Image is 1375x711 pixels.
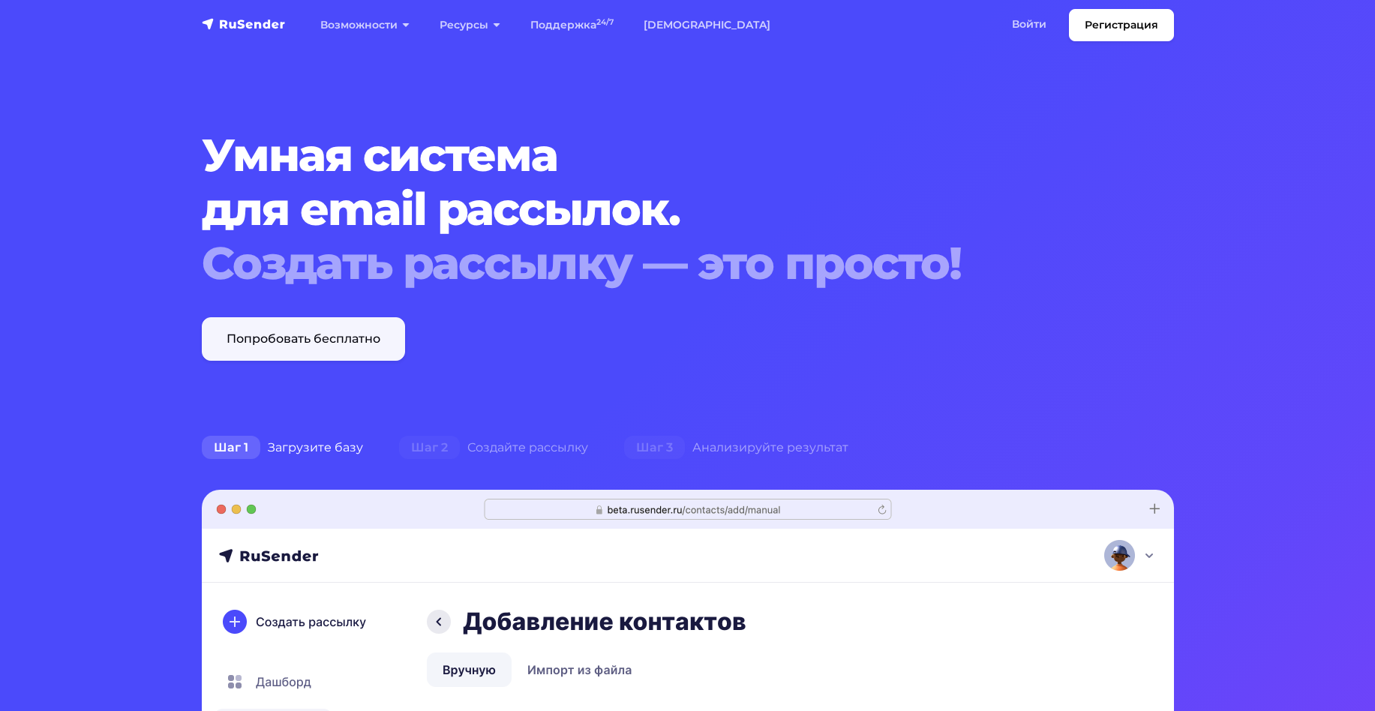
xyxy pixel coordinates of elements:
img: RuSender [202,16,286,31]
div: Создать рассылку — это просто! [202,236,1091,290]
a: Попробовать бесплатно [202,317,405,361]
div: Создайте рассылку [381,433,606,463]
a: Регистрация [1069,9,1174,41]
h1: Умная система для email рассылок. [202,128,1091,290]
span: Шаг 3 [624,436,685,460]
span: Шаг 2 [399,436,460,460]
sup: 24/7 [596,17,614,27]
a: Войти [997,9,1061,40]
div: Загрузите базу [184,433,381,463]
a: Возможности [305,10,425,40]
a: Ресурсы [425,10,515,40]
span: Шаг 1 [202,436,260,460]
a: Поддержка24/7 [515,10,629,40]
a: [DEMOGRAPHIC_DATA] [629,10,785,40]
div: Анализируйте результат [606,433,866,463]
